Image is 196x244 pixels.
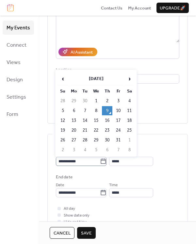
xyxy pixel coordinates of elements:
span: Connect [7,40,26,50]
td: 30 [80,96,90,106]
span: Date [56,182,64,188]
td: 2 [57,145,68,155]
span: My Events [7,23,30,33]
a: Settings [3,90,34,104]
td: 3 [69,145,79,155]
th: Tu [80,87,90,96]
span: Design [7,75,23,85]
span: Save [81,230,92,236]
span: ‹ [58,72,68,85]
a: My Events [3,21,34,35]
td: 23 [102,126,112,135]
img: logo [7,4,14,11]
td: 27 [69,136,79,145]
a: Design [3,73,34,87]
a: Views [3,55,34,69]
button: Save [77,227,96,239]
td: 5 [57,106,68,115]
td: 15 [91,116,101,125]
span: Cancel [54,230,71,236]
td: 6 [69,106,79,115]
td: 3 [113,96,123,106]
div: AI Assistant [71,49,93,56]
span: Views [7,57,21,68]
td: 19 [57,126,68,135]
td: 28 [80,136,90,145]
span: Time [109,182,118,188]
td: 14 [80,116,90,125]
a: Connect [3,38,34,52]
span: Show date only [64,212,90,219]
th: Sa [124,87,135,96]
td: 24 [113,126,123,135]
td: 10 [113,106,123,115]
a: Contact Us [101,5,122,11]
a: Form [3,107,34,121]
td: 22 [91,126,101,135]
span: Hide end time [64,219,87,225]
td: 30 [102,136,112,145]
td: 13 [69,116,79,125]
a: My Account [128,5,151,11]
td: 1 [124,136,135,145]
td: 12 [57,116,68,125]
td: 11 [124,106,135,115]
td: 29 [69,96,79,106]
span: Form [7,109,18,120]
td: 28 [57,96,68,106]
th: Mo [69,87,79,96]
button: Upgrade🚀 [156,3,189,13]
span: Settings [7,92,26,102]
td: 17 [113,116,123,125]
span: All day [64,205,75,212]
td: 25 [124,126,135,135]
td: 7 [80,106,90,115]
td: 1 [91,96,101,106]
td: 8 [91,106,101,115]
td: 29 [91,136,101,145]
td: 2 [102,96,112,106]
td: 4 [124,96,135,106]
th: Th [102,87,112,96]
td: 8 [124,145,135,155]
th: [DATE] [69,72,123,86]
div: Location [56,67,178,73]
button: Cancel [50,227,74,239]
td: 5 [91,145,101,155]
td: 26 [57,136,68,145]
div: End date [56,174,73,180]
th: Su [57,87,68,96]
td: 21 [80,126,90,135]
td: 7 [113,145,123,155]
th: Fr [113,87,123,96]
span: › [124,72,134,85]
td: 20 [69,126,79,135]
td: 31 [113,136,123,145]
span: Upgrade 🚀 [160,5,186,11]
button: AI Assistant [58,48,97,56]
th: We [91,87,101,96]
td: 6 [102,145,112,155]
td: 16 [102,116,112,125]
td: 18 [124,116,135,125]
td: 4 [80,145,90,155]
td: 9 [102,106,112,115]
